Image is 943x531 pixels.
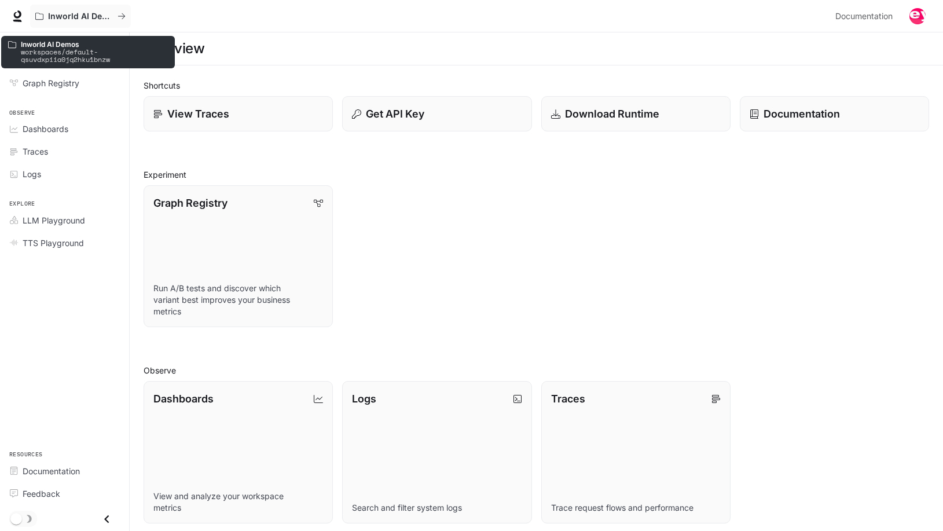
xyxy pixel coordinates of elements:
[5,73,124,93] a: Graph Registry
[551,502,721,514] p: Trace request flows and performance
[5,461,124,481] a: Documentation
[342,381,531,523] a: LogsSearch and filter system logs
[5,141,124,162] a: Traces
[23,123,68,135] span: Dashboards
[94,507,120,531] button: Close drawer
[144,96,333,131] a: View Traces
[23,488,60,500] span: Feedback
[144,79,929,91] h2: Shortcuts
[144,169,929,181] h2: Experiment
[23,168,41,180] span: Logs
[23,77,79,89] span: Graph Registry
[740,96,929,131] a: Documentation
[764,106,840,122] p: Documentation
[23,465,80,477] span: Documentation
[48,12,113,21] p: Inworld AI Demos
[153,195,228,211] p: Graph Registry
[835,9,893,24] span: Documentation
[23,214,85,226] span: LLM Playground
[541,381,731,523] a: TracesTrace request flows and performance
[21,41,168,48] p: Inworld AI Demos
[565,106,659,122] p: Download Runtime
[153,490,323,514] p: View and analyze your workspace metrics
[23,237,84,249] span: TTS Playground
[153,283,323,317] p: Run A/B tests and discover which variant best improves your business metrics
[167,106,229,122] p: View Traces
[909,8,926,24] img: User avatar
[144,364,929,376] h2: Observe
[23,145,48,158] span: Traces
[352,391,376,407] p: Logs
[10,512,22,525] span: Dark mode toggle
[366,106,424,122] p: Get API Key
[906,5,929,28] button: User avatar
[21,48,168,63] p: workspaces/default-qsuvdxpiia0jq2hku1bnzw
[541,96,731,131] a: Download Runtime
[342,96,531,131] button: Get API Key
[30,5,131,28] button: All workspaces
[5,119,124,139] a: Dashboards
[144,185,333,327] a: Graph RegistryRun A/B tests and discover which variant best improves your business metrics
[153,391,214,407] p: Dashboards
[5,233,124,253] a: TTS Playground
[144,381,333,523] a: DashboardsView and analyze your workspace metrics
[5,210,124,230] a: LLM Playground
[551,391,585,407] p: Traces
[831,5,901,28] a: Documentation
[352,502,522,514] p: Search and filter system logs
[5,484,124,504] a: Feedback
[5,164,124,184] a: Logs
